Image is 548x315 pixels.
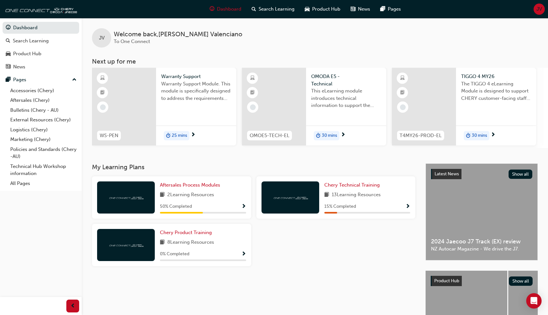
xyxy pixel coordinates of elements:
a: Product Hub [3,48,79,60]
button: Show all [509,276,533,286]
button: Pages [3,74,79,86]
span: WS-PEN [100,132,118,139]
span: 8 Learning Resources [167,239,214,247]
span: Product Hub [312,5,340,13]
button: Show Progress [241,250,246,258]
a: Logistics (Chery) [8,125,79,135]
span: This eLearning module introduces technical information to support the entry-level knowledge requi... [311,87,381,109]
img: oneconnect [108,242,144,248]
div: Pages [13,76,26,83]
a: Accessories (Chery) [8,86,79,96]
span: book-icon [160,191,165,199]
span: duration-icon [466,132,470,140]
span: pages-icon [380,5,385,13]
button: Show Progress [241,203,246,211]
a: search-iconSearch Learning [246,3,300,16]
span: 15 % Completed [324,203,356,210]
span: Show Progress [241,251,246,257]
a: Chery Technical Training [324,181,382,189]
span: guage-icon [6,25,11,31]
span: OMOE5-TECH-EL [250,132,289,139]
span: book-icon [160,239,165,247]
span: learningRecordVerb_NONE-icon [100,104,106,110]
a: Latest NewsShow all2024 Jaecoo J7 Track (EX) reviewNZ Autocar Magazine - We drive the J7. [426,163,538,260]
a: Technical Hub Workshop information [8,162,79,179]
span: next-icon [491,132,495,138]
a: Aftersales Process Modules [160,181,223,189]
span: learningRecordVerb_NONE-icon [250,104,256,110]
span: booktick-icon [100,89,105,97]
span: Show Progress [405,204,410,210]
h3: My Learning Plans [92,163,415,171]
a: pages-iconPages [375,3,406,16]
span: Pages [388,5,401,13]
span: Dashboard [217,5,241,13]
a: Chery Product Training [160,229,214,236]
span: NZ Autocar Magazine - We drive the J7. [431,245,532,253]
span: car-icon [305,5,310,13]
div: Product Hub [13,50,41,57]
span: Product Hub [434,278,459,284]
span: Chery Product Training [160,230,212,235]
a: Marketing (Chery) [8,135,79,144]
a: WS-PENWarranty SupportWarranty Support Module. This module is specifically designed to address th... [92,68,236,145]
span: 25 mins [172,132,187,139]
span: The TIGGO 4 eLearning Module is designed to support CHERY customer-facing staff with the product ... [461,80,531,102]
span: Welcome back , [PERSON_NAME] Valenciano [114,31,242,38]
span: To One Connect [114,39,150,44]
span: search-icon [252,5,256,13]
a: T4MY26-PROD-ELTIGGO 4 MY26The TIGGO 4 eLearning Module is designed to support CHERY customer-faci... [392,68,536,145]
a: Dashboard [3,22,79,34]
span: learningRecordVerb_NONE-icon [400,104,406,110]
a: Policies and Standards (Chery -AU) [8,144,79,162]
span: duration-icon [166,132,170,140]
span: Chery Technical Training [324,182,380,188]
span: book-icon [324,191,329,199]
button: DashboardSearch LearningProduct HubNews [3,21,79,74]
span: 30 mins [322,132,337,139]
span: 13 Learning Resources [332,191,381,199]
a: External Resources (Chery) [8,115,79,125]
a: All Pages [8,179,79,188]
a: Search Learning [3,35,79,47]
span: duration-icon [316,132,320,140]
span: 2 Learning Resources [167,191,214,199]
span: News [358,5,370,13]
a: guage-iconDashboard [204,3,246,16]
span: news-icon [351,5,355,13]
span: booktick-icon [400,89,405,97]
span: 50 % Completed [160,203,192,210]
span: guage-icon [210,5,214,13]
span: JV [99,34,104,42]
span: Warranty Support Module. This module is specifically designed to address the requirements and pro... [161,80,231,102]
button: Show all [509,170,533,179]
span: pages-icon [6,77,11,83]
span: learningResourceType_ELEARNING-icon [400,74,405,83]
div: Search Learning [13,37,49,45]
span: news-icon [6,64,11,70]
img: oneconnect [273,194,308,200]
span: learningResourceType_ELEARNING-icon [100,74,105,83]
span: Warranty Support [161,73,231,80]
a: OMOE5-TECH-ELOMODA E5 - TechnicalThis eLearning module introduces technical information to suppor... [242,68,386,145]
span: 2024 Jaecoo J7 Track (EX) review [431,238,532,245]
div: News [13,63,25,71]
a: news-iconNews [345,3,375,16]
button: JV [534,4,545,15]
a: News [3,61,79,73]
span: Latest News [435,171,459,177]
span: car-icon [6,51,11,57]
span: OMODA E5 - Technical [311,73,381,87]
a: Aftersales (Chery) [8,95,79,105]
a: Latest NewsShow all [431,169,532,179]
span: 0 % Completed [160,250,189,258]
img: oneconnect [3,3,77,15]
a: Bulletins (Chery - AU) [8,105,79,115]
span: Aftersales Process Modules [160,182,220,188]
img: oneconnect [108,194,144,200]
span: prev-icon [71,302,75,310]
span: search-icon [6,38,10,44]
span: JV [536,5,542,13]
span: 30 mins [472,132,487,139]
